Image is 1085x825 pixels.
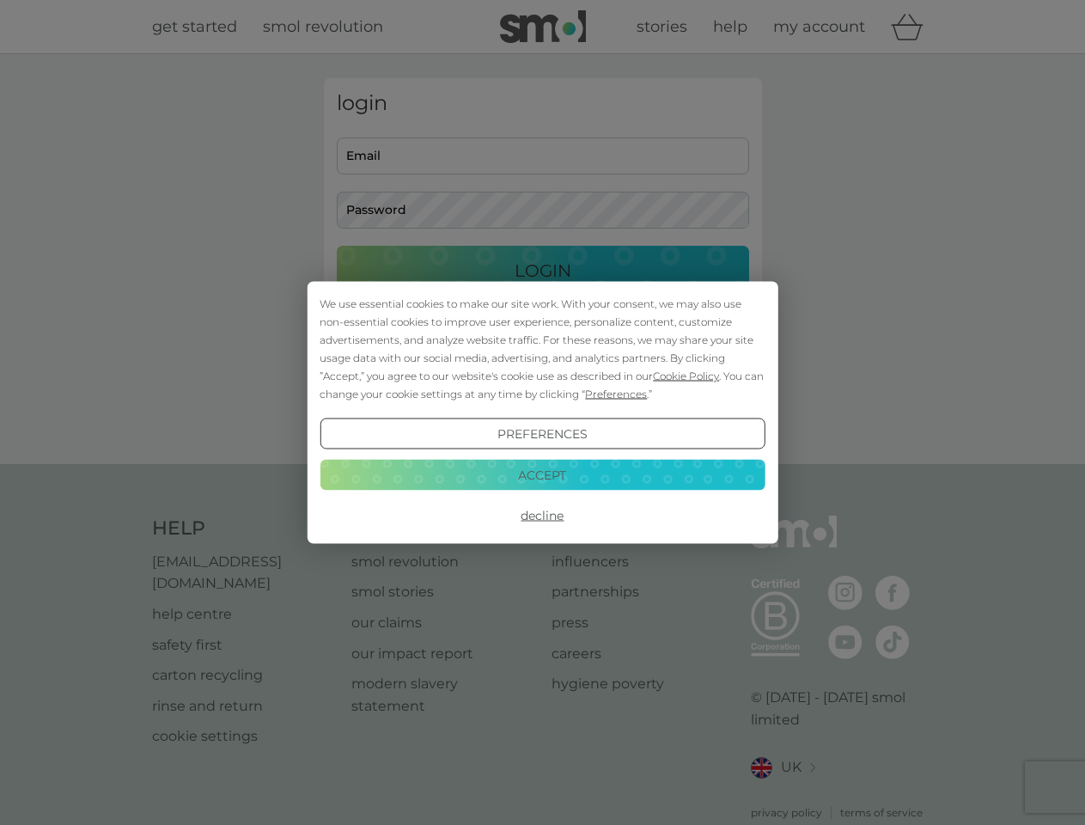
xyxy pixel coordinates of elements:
[320,459,765,490] button: Accept
[585,388,647,400] span: Preferences
[307,282,777,544] div: Cookie Consent Prompt
[653,370,719,382] span: Cookie Policy
[320,295,765,403] div: We use essential cookies to make our site work. With your consent, we may also use non-essential ...
[320,500,765,531] button: Decline
[320,419,765,449] button: Preferences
